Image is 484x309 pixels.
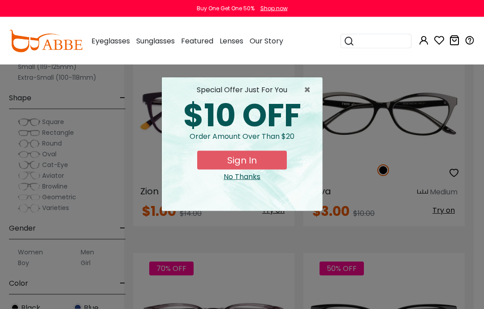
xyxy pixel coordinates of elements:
[256,4,288,12] a: Shop now
[169,100,315,131] div: $10 OFF
[220,36,243,46] span: Lenses
[260,4,288,13] div: Shop now
[9,30,82,52] img: abbeglasses.com
[136,36,175,46] span: Sunglasses
[181,36,213,46] span: Featured
[197,4,255,13] div: Buy One Get One 50%
[169,172,315,182] div: Close
[197,151,287,170] button: Sign In
[304,85,315,95] span: ×
[91,36,130,46] span: Eyeglasses
[304,85,315,95] button: Close
[250,36,283,46] span: Our Story
[169,85,315,95] div: special offer just for you
[169,131,315,151] div: Order amount over than $20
